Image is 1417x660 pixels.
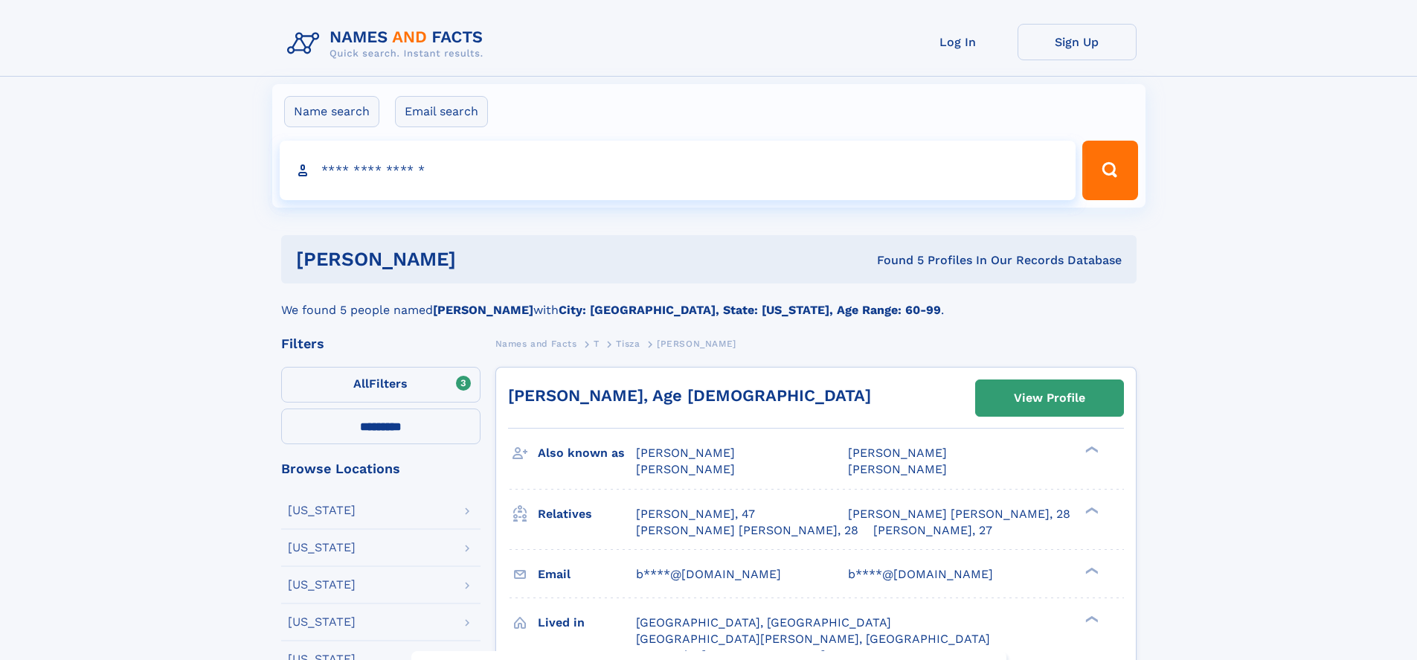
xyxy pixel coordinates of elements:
[281,24,495,64] img: Logo Names and Facts
[538,610,636,635] h3: Lived in
[281,367,481,403] label: Filters
[594,334,600,353] a: T
[538,502,636,527] h3: Relatives
[1018,24,1137,60] a: Sign Up
[636,446,735,460] span: [PERSON_NAME]
[538,440,636,466] h3: Also known as
[1082,445,1099,455] div: ❯
[288,504,356,516] div: [US_STATE]
[281,283,1137,319] div: We found 5 people named with .
[616,339,640,349] span: Tisza
[594,339,600,349] span: T
[848,462,947,476] span: [PERSON_NAME]
[296,250,666,269] h1: [PERSON_NAME]
[281,462,481,475] div: Browse Locations
[976,380,1123,416] a: View Profile
[1082,505,1099,515] div: ❯
[873,522,992,539] a: [PERSON_NAME], 27
[899,24,1018,60] a: Log In
[280,141,1076,200] input: search input
[666,252,1122,269] div: Found 5 Profiles In Our Records Database
[848,506,1070,522] a: [PERSON_NAME] [PERSON_NAME], 28
[508,386,871,405] a: [PERSON_NAME], Age [DEMOGRAPHIC_DATA]
[538,562,636,587] h3: Email
[1082,566,1099,575] div: ❯
[848,446,947,460] span: [PERSON_NAME]
[288,542,356,554] div: [US_STATE]
[616,334,640,353] a: Tisza
[636,462,735,476] span: [PERSON_NAME]
[395,96,488,127] label: Email search
[288,616,356,628] div: [US_STATE]
[636,632,990,646] span: [GEOGRAPHIC_DATA][PERSON_NAME], [GEOGRAPHIC_DATA]
[353,377,369,391] span: All
[559,303,941,317] b: City: [GEOGRAPHIC_DATA], State: [US_STATE], Age Range: 60-99
[288,579,356,591] div: [US_STATE]
[281,337,481,350] div: Filters
[657,339,736,349] span: [PERSON_NAME]
[636,615,891,629] span: [GEOGRAPHIC_DATA], [GEOGRAPHIC_DATA]
[433,303,533,317] b: [PERSON_NAME]
[495,334,577,353] a: Names and Facts
[1082,141,1137,200] button: Search Button
[1082,614,1099,624] div: ❯
[284,96,379,127] label: Name search
[636,522,858,539] a: [PERSON_NAME] [PERSON_NAME], 28
[636,506,755,522] a: [PERSON_NAME], 47
[1014,381,1085,415] div: View Profile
